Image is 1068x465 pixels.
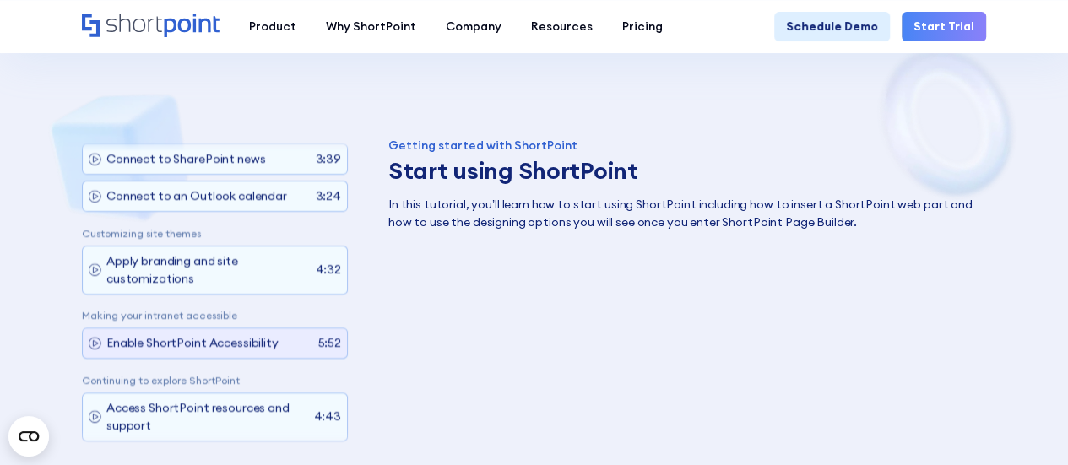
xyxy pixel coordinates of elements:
p: 4:32 [316,261,341,278]
a: Start Trial [902,12,986,41]
p: 4:43 [314,408,341,425]
a: Product [234,12,311,41]
div: Getting started with ShortPoint [388,139,978,151]
div: Resources [531,18,593,35]
a: Pricing [607,12,677,41]
div: Pricing [622,18,663,35]
a: Why ShortPoint [311,12,431,41]
h3: Start using ShortPoint [388,157,978,184]
iframe: Chat Widget [984,384,1068,465]
p: Enable ShortPoint Accessibility [106,334,279,352]
p: 3:24 [316,187,341,205]
p: Apply branding and site customizations [106,252,310,288]
a: Resources [516,12,607,41]
div: Product [249,18,296,35]
p: Making your intranet accessible [82,310,348,322]
p: 5:52 [318,334,341,352]
p: Continuing to explore ShortPoint [82,375,348,387]
p: In this tutorial, you’ll learn how to start using ShortPoint including how to insert a ShortPoint... [388,196,978,231]
p: Access ShortPoint resources and support [106,399,308,435]
p: Connect to SharePoint news [106,150,265,168]
div: Why ShortPoint [326,18,416,35]
a: Company [431,12,516,41]
a: Home [82,14,220,39]
p: Customizing site themes [82,228,348,240]
p: Connect to an Outlook calendar [106,187,287,205]
p: 3:39 [316,150,341,168]
a: Schedule Demo [774,12,890,41]
div: Company [446,18,501,35]
button: Open CMP widget [8,416,49,457]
